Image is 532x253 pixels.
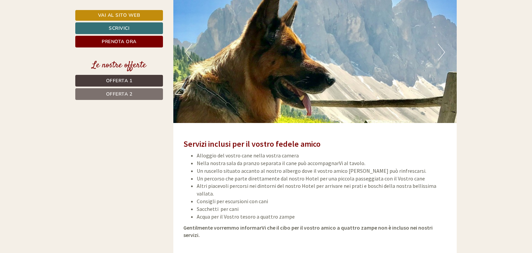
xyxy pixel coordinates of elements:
[197,205,447,213] li: Sacchetti per cani
[197,167,447,175] li: Un ruscello situato accanto al nostro albergo dove il vostro amico [PERSON_NAME] può rinfrescarsi.
[118,5,146,16] div: giovedì
[75,22,163,34] a: Scrivici
[183,139,321,149] span: Servizi inclusi per il vostro fedele amico
[197,175,447,182] li: Un percorso che parte direttamente dal nostro Hotel per una piccola passeggiata con il Vostro cane
[5,18,102,38] div: Buon giorno, come possiamo aiutarla?
[183,224,433,239] strong: Gentilmente vorremmo informarVi che il cibo per il vostro amico a quattro zampe non è incluso nei...
[230,176,264,188] button: Invia
[197,152,447,159] li: Alloggio del vostro cane nella vostra camera
[106,91,132,97] span: Offerta 2
[197,213,447,221] li: Acqua per il Vostro tesoro a quattro zampe
[10,19,98,25] div: [GEOGRAPHIC_DATA]
[75,59,163,72] div: Le nostre offerte
[197,159,447,167] li: Nella nostra sala da pranzo separata il cane può accompagnarVi al tavolo.
[10,32,98,37] small: 15:43
[75,36,163,47] a: Prenota ora
[106,78,132,84] span: Offerta 1
[185,44,192,60] button: Previous
[197,198,447,205] li: Consigli per escursioni con cani
[197,182,447,198] li: Altri piacevoli percorsi nei dintorni del nostro Hotel per arrivare nei prati e boschi della nost...
[438,44,445,60] button: Next
[75,10,163,21] a: Vai al sito web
